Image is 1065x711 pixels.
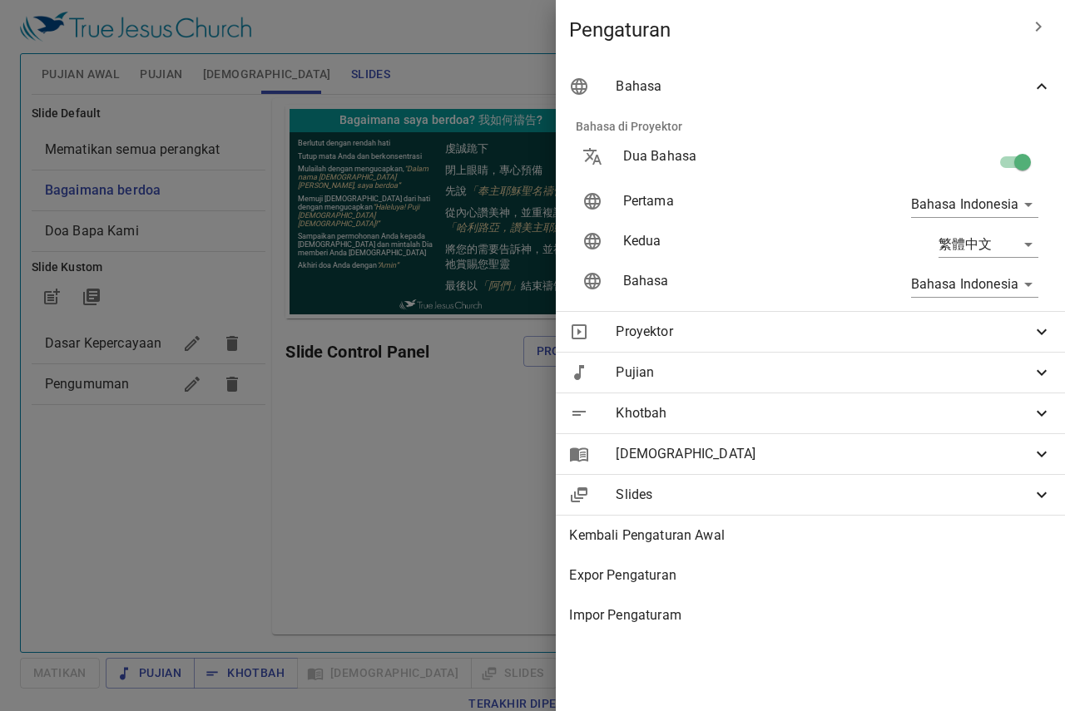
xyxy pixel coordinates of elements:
div: Proyektor [556,312,1065,352]
p: Kedua [623,231,838,251]
div: 繁體中文 [939,231,1038,258]
em: 「阿們」 [192,175,235,187]
li: Bahasa di Proyektor [562,106,1058,146]
p: 閉上眼睛，專心預備 [160,58,298,73]
div: Pujian [556,353,1065,393]
em: “Amin” [92,156,113,165]
em: 「哈利路亞，讚美主耶穌」 [160,116,290,129]
span: Expor Pengaturan [569,565,1052,585]
span: Pengaturan [569,17,1018,43]
img: True Jesus Church [114,195,196,205]
span: Bahasa [616,77,1032,96]
em: “Dalam nama [DEMOGRAPHIC_DATA] [PERSON_NAME], saya berdoa” [12,60,143,85]
em: 「奉主耶穌聖名禱告」 [181,80,290,92]
p: Berlutut dengan rendah hati [12,34,151,42]
p: Tutup mata Anda dan berkonsentrasi [12,47,151,56]
h1: Bagaimana saya berdoa? 我如何禱告? [4,4,306,27]
span: Proyektor [616,322,1032,342]
span: Pujian [616,363,1032,383]
span: [DEMOGRAPHIC_DATA] [616,444,1032,464]
div: Slides [556,475,1065,515]
span: Kembali Pengaturan Awal [569,526,1052,546]
div: PERUBAHAN HIDUP DALAM [DEMOGRAPHIC_DATA] [8,22,315,110]
em: “Haleluya! Puji [DEMOGRAPHIC_DATA] [DEMOGRAPHIC_DATA]!” [12,98,134,123]
p: Pujian 詩 [138,144,186,158]
p: Mulailah dengan mengucapkan, [12,60,151,85]
p: Sampaikan permohonan Anda kepada [DEMOGRAPHIC_DATA] dan mintalah Dia memberi Anda [DEMOGRAPHIC_DATA] [12,127,151,152]
li: 492 (397) [139,162,222,185]
div: [DEMOGRAPHIC_DATA] [556,434,1065,474]
p: Memuji [DEMOGRAPHIC_DATA] dari hati dengan mengucapkan [12,90,151,123]
p: 將您的需要告訴神，並祈求祂賞賜您聖靈 [160,137,298,167]
div: Impor Pengaturam [556,595,1065,635]
p: 先說 [160,79,298,94]
div: Bahasa Indonesia [911,191,1038,218]
div: Bahasa Indonesia [911,271,1038,298]
div: Khotbah [556,393,1065,433]
p: Bahasa [623,271,838,291]
div: Bahasa [556,67,1065,106]
p: 最後以 結束禱告 [160,174,298,189]
li: 130 [97,162,134,185]
p: 虔誠跪下 [160,37,298,52]
p: Dua Bahasa [623,146,838,166]
span: Khotbah [616,403,1032,423]
div: Kembali Pengaturan Awal [556,516,1065,555]
span: Slides [616,485,1032,505]
div: Expor Pengaturan [556,555,1065,595]
span: Impor Pengaturam [569,605,1052,625]
p: Akhiri doa Anda dengan [12,156,151,165]
p: 從內心讚美神，並重複說 [160,101,298,131]
p: Pertama [623,191,838,211]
